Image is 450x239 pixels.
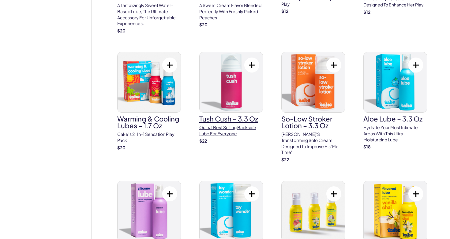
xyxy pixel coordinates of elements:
p: Hydrate your most intimate areas with this ultra-moisturizing lube [363,125,427,143]
h3: Tush Cush – 3.3 oz [199,115,263,122]
img: Tush Cush – 3.3 oz [200,52,263,112]
strong: $ 20 [199,22,208,27]
strong: $ 12 [281,8,288,14]
strong: $ 22 [199,138,207,144]
strong: $ 18 [363,144,371,149]
a: Aloe Lube – 3.3 ozAloe Lube – 3.3 ozHydrate your most intimate areas with this ultra-moisturizing... [363,52,427,150]
a: Tush Cush – 3.3 ozTush Cush – 3.3 ozOur #1 best selling backside lube for everyone$22 [199,52,263,144]
p: A tantalizingly sweet water-based lube, the ultimate accessory for unforgettable experiences. [117,2,181,26]
img: Warming & Cooling Lubes – 1.7 oz [118,52,181,112]
strong: $ 12 [363,9,370,15]
p: [PERSON_NAME]'s transforming solo cream designed to improve his 'me time' [281,131,345,155]
strong: $ 22 [281,157,289,162]
a: So-Low Stroker Lotion – 3.3 ozSo-Low Stroker Lotion – 3.3 oz[PERSON_NAME]'s transforming solo cre... [281,52,345,162]
a: Warming & Cooling Lubes – 1.7 ozWarming & Cooling Lubes – 1.7 ozCake’s 2-in-1 sensation play pack$20 [117,52,181,151]
h3: So-Low Stroker Lotion – 3.3 oz [281,115,345,129]
h3: Warming & Cooling Lubes – 1.7 oz [117,115,181,129]
h3: Aloe Lube – 3.3 oz [363,115,427,122]
strong: $ 20 [117,145,126,150]
img: So-Low Stroker Lotion – 3.3 oz [282,52,345,112]
strong: $ 20 [117,28,126,33]
p: Cake’s 2-in-1 sensation play pack [117,131,181,143]
p: A sweet cream flavor blended perfectly with freshly picked peaches [199,2,263,21]
img: Aloe Lube – 3.3 oz [364,52,427,112]
p: Our #1 best selling backside lube for everyone [199,125,263,136]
